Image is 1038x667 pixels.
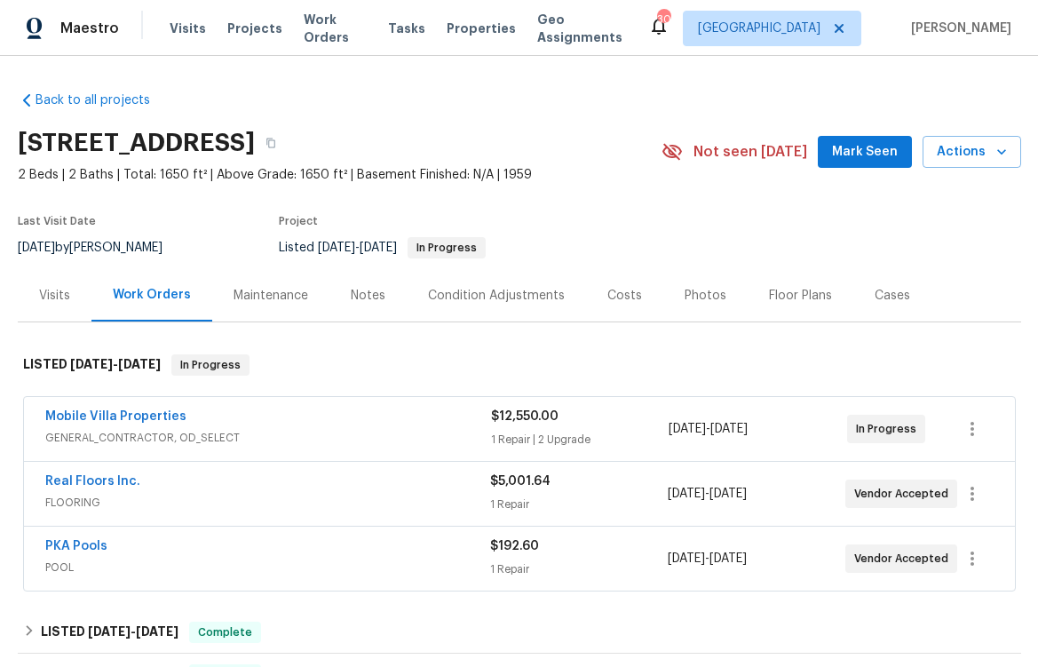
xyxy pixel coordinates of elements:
span: Listed [279,242,486,254]
span: Vendor Accepted [854,550,955,568]
a: Mobile Villa Properties [45,410,186,423]
div: 30 [657,11,670,28]
span: [DATE] [18,242,55,254]
span: [DATE] [318,242,355,254]
span: GENERAL_CONTRACTOR, OD_SELECT [45,429,491,447]
span: [DATE] [136,625,178,638]
span: [DATE] [710,423,748,435]
span: Maestro [60,20,119,37]
div: Visits [39,287,70,305]
span: [DATE] [70,358,113,370]
span: $192.60 [490,540,539,552]
span: Visits [170,20,206,37]
span: Not seen [DATE] [693,143,807,161]
span: [PERSON_NAME] [904,20,1011,37]
div: Cases [875,287,910,305]
span: [DATE] [118,358,161,370]
span: - [668,485,747,503]
span: In Progress [856,420,923,438]
button: Actions [923,136,1021,169]
button: Mark Seen [818,136,912,169]
span: In Progress [409,242,484,253]
div: Costs [607,287,642,305]
a: Back to all projects [18,91,188,109]
span: Project [279,216,318,226]
span: Complete [191,623,259,641]
span: $5,001.64 [490,475,551,488]
span: 2 Beds | 2 Baths | Total: 1650 ft² | Above Grade: 1650 ft² | Basement Finished: N/A | 1959 [18,166,662,184]
span: Last Visit Date [18,216,96,226]
span: [GEOGRAPHIC_DATA] [698,20,820,37]
div: Work Orders [113,286,191,304]
span: [DATE] [669,423,706,435]
a: Real Floors Inc. [45,475,140,488]
button: Copy Address [255,127,287,159]
span: Mark Seen [832,141,898,163]
span: - [668,550,747,568]
span: [DATE] [709,488,747,500]
span: [DATE] [668,488,705,500]
div: 1 Repair | 2 Upgrade [491,431,670,449]
div: LISTED [DATE]-[DATE]In Progress [18,337,1021,393]
span: - [669,420,748,438]
span: [DATE] [709,552,747,565]
div: Condition Adjustments [428,287,565,305]
h6: LISTED [23,354,161,376]
span: - [70,358,161,370]
span: Geo Assignments [537,11,627,46]
span: Projects [227,20,282,37]
span: [DATE] [668,552,705,565]
div: 1 Repair [490,496,668,513]
span: Actions [937,141,1007,163]
div: LISTED [DATE]-[DATE]Complete [18,611,1021,654]
span: - [318,242,397,254]
h2: [STREET_ADDRESS] [18,134,255,152]
div: by [PERSON_NAME] [18,237,184,258]
span: Properties [447,20,516,37]
div: 1 Repair [490,560,668,578]
span: - [88,625,178,638]
span: In Progress [173,356,248,374]
div: Maintenance [234,287,308,305]
span: Work Orders [304,11,367,46]
span: [DATE] [88,625,131,638]
span: Tasks [388,22,425,35]
div: Photos [685,287,726,305]
h6: LISTED [41,622,178,643]
a: PKA Pools [45,540,107,552]
div: Notes [351,287,385,305]
span: POOL [45,559,490,576]
span: Vendor Accepted [854,485,955,503]
span: [DATE] [360,242,397,254]
span: $12,550.00 [491,410,559,423]
span: FLOORING [45,494,490,512]
div: Floor Plans [769,287,832,305]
